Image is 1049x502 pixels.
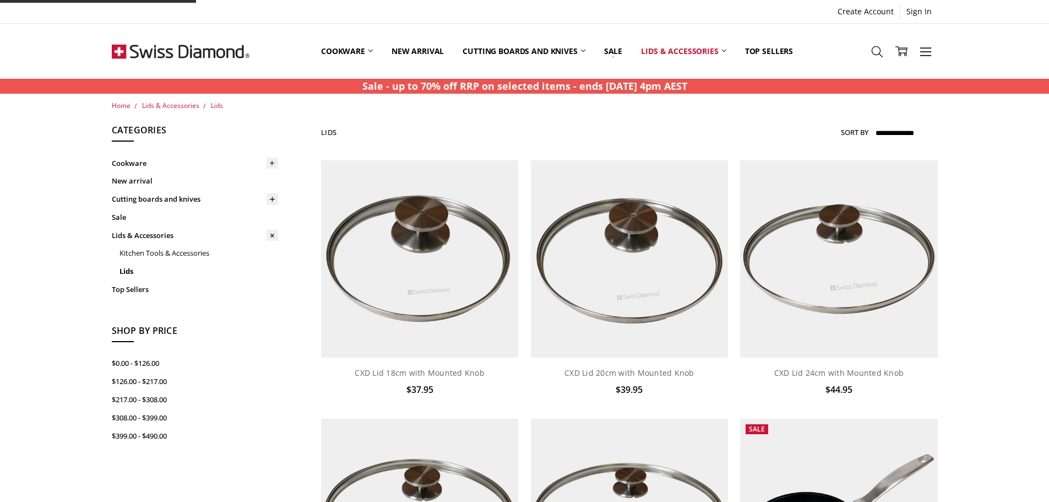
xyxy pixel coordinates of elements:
[595,26,632,75] a: Sale
[740,160,937,358] img: CXD Lid 24cm with Mounted Knob
[406,384,433,396] span: $37.95
[112,190,278,208] a: Cutting boards and knives
[142,101,199,110] a: Lids & Accessories
[831,4,900,19] a: Create Account
[119,244,278,262] a: Kitchen Tools & Accessories
[112,172,278,190] a: New arrival
[632,26,735,75] a: Lids & Accessories
[616,384,643,396] span: $39.95
[825,384,852,396] span: $44.95
[321,160,518,358] img: CXD Lid 18cm with Mounted Knob
[119,262,278,280] a: Lids
[564,368,694,378] a: CXD Lid 20cm with Mounted Knob
[531,160,728,358] img: CXD Lid 20cm with Mounted Knob
[321,128,336,137] h1: Lids
[841,123,868,141] label: Sort By
[112,226,278,245] a: Lids & Accessories
[112,373,278,391] a: $126.00 - $217.00
[112,24,249,79] img: Free Shipping On Every Order
[112,280,278,299] a: Top Sellers
[362,79,687,93] strong: Sale - up to 70% off RRP on selected items - ends [DATE] 4pm AEST
[112,123,278,142] h5: Categories
[774,368,904,378] a: CXD Lid 24cm with Mounted Knob
[112,101,131,110] a: Home
[112,391,278,409] a: $217.00 - $308.00
[736,26,802,75] a: Top Sellers
[112,409,278,427] a: $308.00 - $399.00
[211,101,223,110] a: Lids
[112,354,278,373] a: $0.00 - $126.00
[382,26,453,75] a: New arrival
[312,26,382,75] a: Cookware
[112,154,278,172] a: Cookware
[112,427,278,445] a: $399.00 - $490.00
[453,26,595,75] a: Cutting boards and knives
[355,368,485,378] a: CXD Lid 18cm with Mounted Knob
[749,424,765,434] span: Sale
[112,324,278,343] h5: Shop By Price
[112,208,278,226] a: Sale
[900,4,938,19] a: Sign In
